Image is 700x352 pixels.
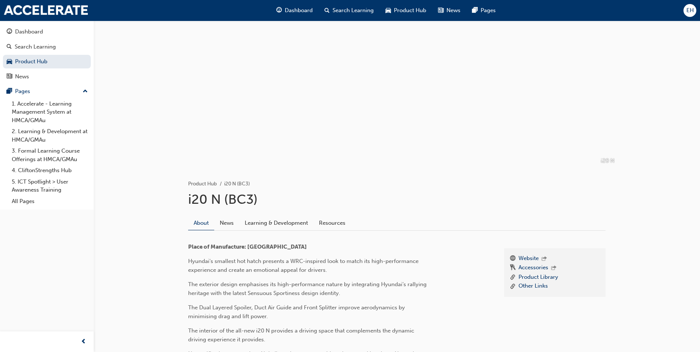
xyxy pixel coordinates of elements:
[188,191,606,207] h1: i20 N (BC3)
[510,273,516,282] span: link-icon
[432,3,466,18] a: news-iconNews
[188,281,428,296] span: The exterior design emphasises its high-performance nature by integrating Hyundai’s rallying heri...
[518,263,548,273] a: Accessories
[542,256,547,262] span: outbound-icon
[214,216,239,230] a: News
[686,6,694,15] span: EH
[83,87,88,96] span: up-icon
[188,181,217,187] a: Product Hub
[333,6,374,15] span: Search Learning
[7,29,12,35] span: guage-icon
[380,3,432,18] a: car-iconProduct Hub
[188,327,416,343] span: The interior of the all-new i20 N provides a driving space that complements the dynamic driving e...
[518,254,539,264] a: Website
[9,126,91,145] a: 2. Learning & Development at HMCA/GMAu
[7,88,12,95] span: pages-icon
[7,74,12,80] span: news-icon
[285,6,313,15] span: Dashboard
[551,265,556,271] span: outbound-icon
[188,216,214,230] a: About
[188,304,406,320] span: The Dual Layered Spoiler, Duct Air Guide and Front Splitter improve aerodynamics by minimising dr...
[3,85,91,98] button: Pages
[438,6,444,15] span: news-icon
[81,337,86,346] span: prev-icon
[385,6,391,15] span: car-icon
[3,70,91,83] a: News
[3,55,91,68] a: Product Hub
[188,243,307,250] span: Place of Manufacture: [GEOGRAPHIC_DATA]
[4,5,88,15] img: accelerate-hmca
[319,3,380,18] a: search-iconSearch Learning
[481,6,496,15] span: Pages
[239,216,313,230] a: Learning & Development
[510,254,516,264] span: www-icon
[324,6,330,15] span: search-icon
[9,176,91,196] a: 5. ICT Spotlight > User Awareness Training
[7,44,12,50] span: search-icon
[9,165,91,176] a: 4. CliftonStrengths Hub
[15,28,43,36] div: Dashboard
[9,98,91,126] a: 1. Accelerate - Learning Management System at HMCA/GMAu
[394,6,426,15] span: Product Hub
[15,43,56,51] div: Search Learning
[518,273,558,282] a: Product Library
[446,6,460,15] span: News
[313,216,351,230] a: Resources
[276,6,282,15] span: guage-icon
[7,58,12,65] span: car-icon
[224,180,250,188] li: i20 N (BC3)
[9,145,91,165] a: 3. Formal Learning Course Offerings at HMCA/GMAu
[188,258,420,273] span: Hyundai's smallest hot hatch presents a WRC-inspired look to match its high-performance experienc...
[3,25,91,39] a: Dashboard
[9,196,91,207] a: All Pages
[510,282,516,291] span: link-icon
[15,72,29,81] div: News
[3,40,91,54] a: Search Learning
[3,24,91,85] button: DashboardSearch LearningProduct HubNews
[466,3,502,18] a: pages-iconPages
[601,157,614,165] p: i20 N
[270,3,319,18] a: guage-iconDashboard
[683,4,696,17] button: EH
[15,87,30,96] div: Pages
[510,263,516,273] span: keys-icon
[472,6,478,15] span: pages-icon
[518,282,548,291] a: Other Links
